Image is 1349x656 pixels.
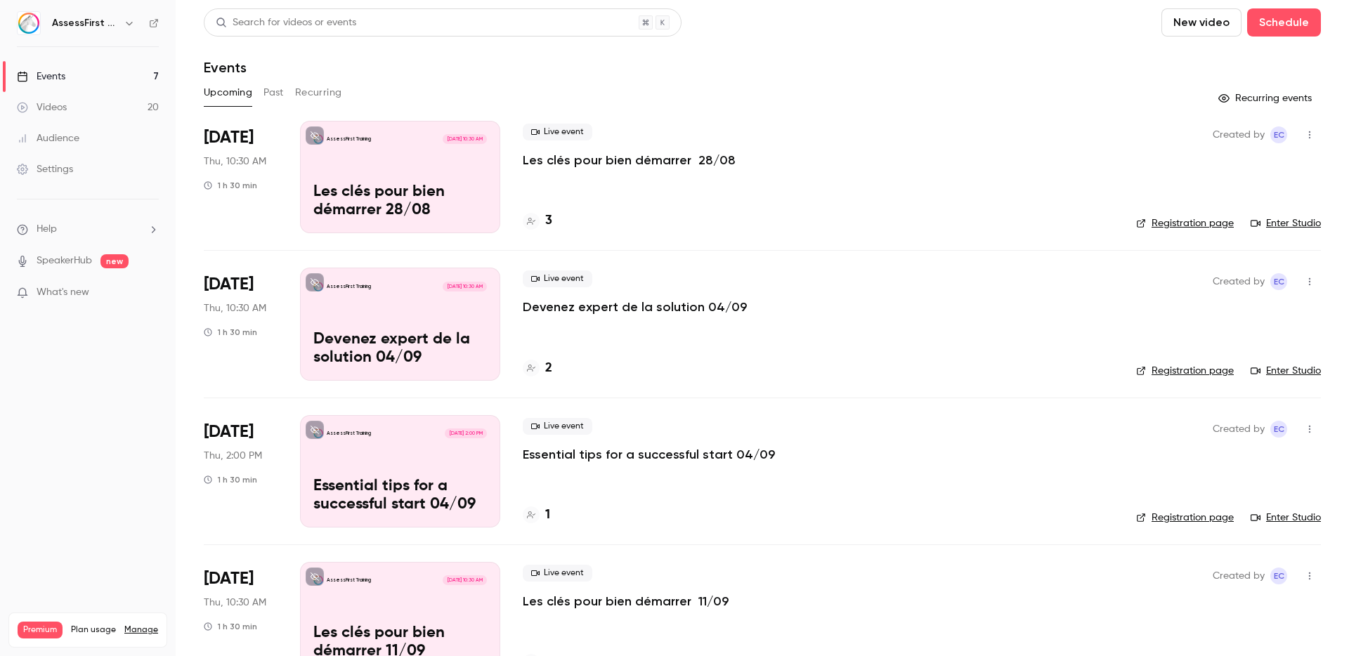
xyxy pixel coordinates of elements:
span: Created by [1213,568,1265,584]
a: 2 [523,359,552,378]
h1: Events [204,59,247,76]
span: Emmanuelle Cortes [1270,421,1287,438]
span: [DATE] 2:00 PM [445,428,486,438]
h4: 2 [545,359,552,378]
div: 1 h 30 min [204,621,257,632]
span: [DATE] [204,273,254,296]
button: New video [1161,8,1242,37]
span: [DATE] 10:30 AM [443,282,486,291]
span: Plan usage [71,624,116,636]
span: Help [37,222,57,237]
button: Schedule [1247,8,1321,37]
a: SpeakerHub [37,254,92,268]
span: EC [1274,421,1284,438]
img: AssessFirst Training [18,12,40,34]
span: Emmanuelle Cortes [1270,273,1287,290]
a: Les clés pour bien démarrer 11/09 [523,593,729,610]
div: Search for videos or events [216,15,356,30]
button: Recurring [295,81,342,104]
span: [DATE] 10:30 AM [443,575,486,585]
a: Registration page [1136,364,1234,378]
span: EC [1274,126,1284,143]
div: Audience [17,131,79,145]
div: Aug 28 Thu, 10:30 AM (Europe/Paris) [204,121,278,233]
span: Live event [523,418,592,435]
a: Manage [124,624,158,636]
p: Devenez expert de la solution 04/09 [313,331,487,367]
span: EC [1274,273,1284,290]
div: Videos [17,100,67,114]
a: Devenez expert de la solution 04/09 [523,299,747,315]
h4: 3 [545,211,552,230]
span: EC [1274,568,1284,584]
h6: AssessFirst Training [52,16,118,30]
a: Registration page [1136,511,1234,525]
a: Les clés pour bien démarrer 28/08 [523,152,736,169]
span: Created by [1213,421,1265,438]
a: Essential tips for a successful start 04/09AssessFirst Training[DATE] 2:00 PMEssential tips for a... [300,415,500,527]
div: Settings [17,162,73,176]
div: Sep 4 Thu, 10:30 AM (Europe/Paris) [204,268,278,380]
div: 1 h 30 min [204,474,257,485]
button: Upcoming [204,81,252,104]
span: Premium [18,622,63,638]
span: Live event [523,270,592,287]
a: Essential tips for a successful start 04/09 [523,446,775,463]
h4: 1 [545,506,550,525]
span: Created by [1213,126,1265,143]
span: [DATE] 10:30 AM [443,134,486,144]
p: AssessFirst Training [327,136,371,143]
span: Emmanuelle Cortes [1270,568,1287,584]
span: Live event [523,124,592,140]
a: 1 [523,506,550,525]
span: Thu, 10:30 AM [204,596,266,610]
p: Essential tips for a successful start 04/09 [313,478,487,514]
span: Created by [1213,273,1265,290]
span: [DATE] [204,421,254,443]
p: AssessFirst Training [327,577,371,584]
a: Les clés pour bien démarrer 28/08AssessFirst Training[DATE] 10:30 AMLes clés pour bien démarrer 2... [300,121,500,233]
span: Live event [523,565,592,582]
a: Enter Studio [1251,216,1321,230]
iframe: Noticeable Trigger [142,287,159,299]
span: What's new [37,285,89,300]
div: Events [17,70,65,84]
a: Devenez expert de la solution 04/09AssessFirst Training[DATE] 10:30 AMDevenez expert de la soluti... [300,268,500,380]
a: Enter Studio [1251,511,1321,525]
span: Thu, 10:30 AM [204,301,266,315]
button: Recurring events [1212,87,1321,110]
div: 1 h 30 min [204,180,257,191]
p: Les clés pour bien démarrer 28/08 [313,183,487,220]
p: AssessFirst Training [327,283,371,290]
div: Sep 4 Thu, 2:00 PM (Europe/Paris) [204,415,278,527]
span: [DATE] [204,568,254,590]
span: new [100,254,129,268]
span: [DATE] [204,126,254,149]
div: 1 h 30 min [204,327,257,338]
a: Enter Studio [1251,364,1321,378]
li: help-dropdown-opener [17,222,159,237]
span: Emmanuelle Cortes [1270,126,1287,143]
p: AssessFirst Training [327,430,371,437]
a: Registration page [1136,216,1234,230]
span: Thu, 2:00 PM [204,449,262,463]
button: Past [263,81,284,104]
a: 3 [523,211,552,230]
span: Thu, 10:30 AM [204,155,266,169]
